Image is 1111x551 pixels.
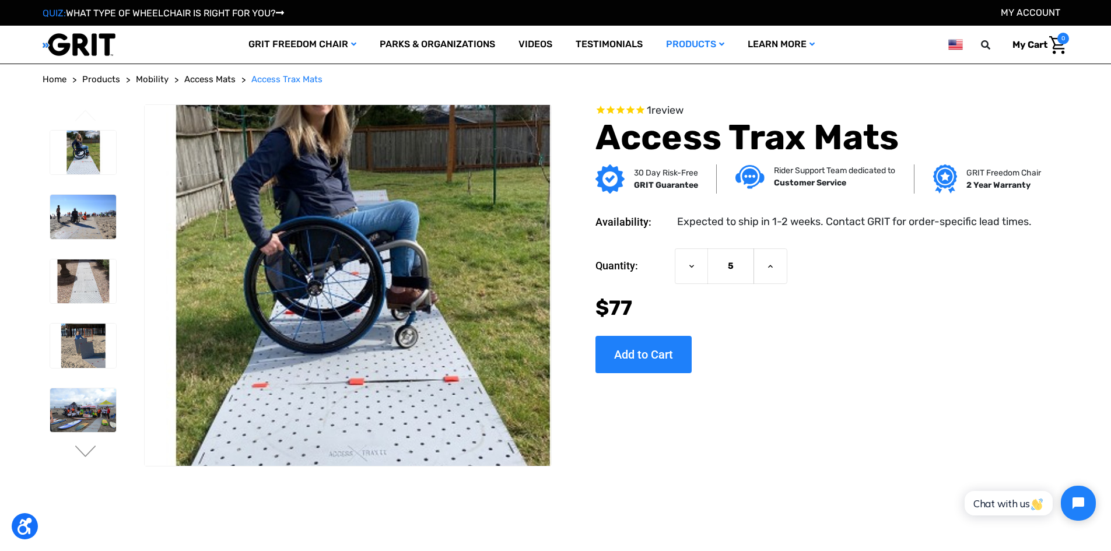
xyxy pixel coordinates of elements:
[43,8,66,19] span: QUIZ:
[50,388,116,433] img: Access Trax Mats
[966,180,1031,190] strong: 2 Year Warranty
[184,73,236,86] a: Access Mats
[82,74,120,85] span: Products
[43,8,284,19] a: QUIZ:WHAT TYPE OF WHEELCHAIR IS RIGHT FOR YOU?
[82,73,120,86] a: Products
[251,73,323,86] a: Access Trax Mats
[736,26,826,64] a: Learn More
[50,195,116,239] img: Access Trax Mats
[1001,7,1060,18] a: Account
[735,165,765,189] img: Customer service
[595,214,669,230] dt: Availability:
[595,296,632,320] span: $77
[986,33,1004,57] input: Search
[933,164,957,194] img: Grit freedom
[136,74,169,85] span: Mobility
[50,259,116,304] img: Access Trax Mats
[251,74,323,85] span: Access Trax Mats
[507,26,564,64] a: Videos
[595,104,1038,117] span: Rated 5.0 out of 5 stars 1 reviews
[50,131,116,175] img: Access Trax Mats
[595,117,1038,159] h1: Access Trax Mats
[1049,36,1066,54] img: Cart
[595,336,692,373] input: Add to Cart
[634,167,698,179] p: 30 Day Risk-Free
[43,73,1069,86] nav: Breadcrumb
[595,248,669,283] label: Quantity:
[564,26,654,64] a: Testimonials
[595,164,625,194] img: GRIT Guarantee
[948,37,962,52] img: us.png
[647,104,684,117] span: 1 reviews
[774,164,895,177] p: Rider Support Team dedicated to
[1012,39,1047,50] span: My Cart
[966,167,1041,179] p: GRIT Freedom Chair
[73,110,98,124] button: Go to slide 6 of 6
[43,73,66,86] a: Home
[677,214,1032,230] dd: Expected to ship in 1-2 weeks. Contact GRIT for order-specific lead times.
[651,104,684,117] span: review
[1004,33,1069,57] a: Cart with 0 items
[184,74,236,85] span: Access Mats
[774,178,846,188] strong: Customer Service
[237,26,368,64] a: GRIT Freedom Chair
[136,73,169,86] a: Mobility
[43,74,66,85] span: Home
[43,33,115,57] img: GRIT All-Terrain Wheelchair and Mobility Equipment
[654,26,736,64] a: Products
[1057,33,1069,44] span: 0
[73,445,98,459] button: Go to slide 2 of 6
[50,324,116,368] img: Access Trax Mats
[368,26,507,64] a: Parks & Organizations
[634,180,698,190] strong: GRIT Guarantee
[952,476,1106,531] iframe: Tidio Chat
